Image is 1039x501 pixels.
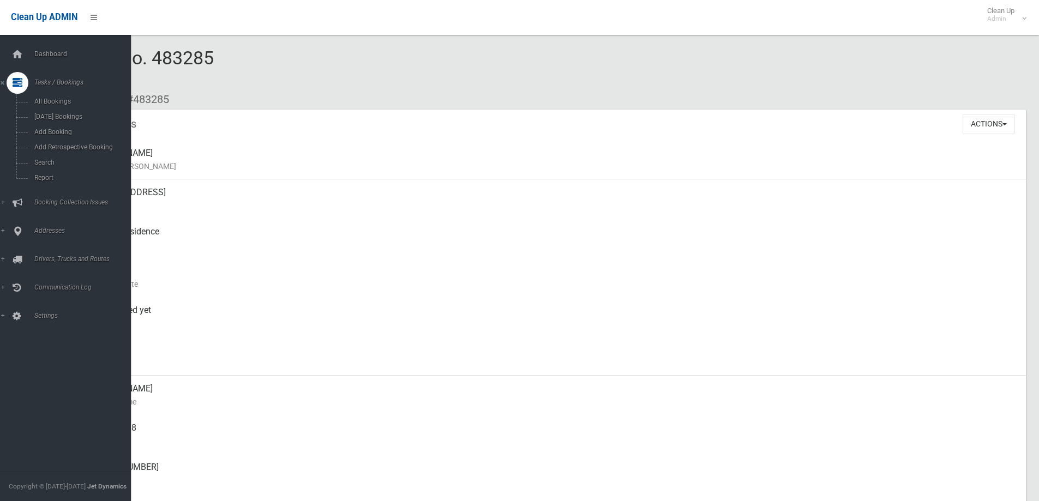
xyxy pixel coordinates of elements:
span: Copyright © [DATE]-[DATE] [9,482,86,490]
span: Add Booking [31,128,130,136]
button: Actions [963,114,1015,134]
small: Admin [987,15,1014,23]
span: [DATE] Bookings [31,113,130,120]
small: Name of [PERSON_NAME] [87,160,1017,173]
span: Settings [31,312,139,319]
strong: Jet Dynamics [87,482,127,490]
small: Mobile [87,434,1017,448]
div: [PERSON_NAME] [87,376,1017,415]
div: 0421316218 [87,415,1017,454]
small: Landline [87,474,1017,487]
span: Booking Collection Issues [31,198,139,206]
span: All Bookings [31,98,130,105]
div: [DATE] [87,336,1017,376]
span: Dashboard [31,50,139,58]
small: Contact Name [87,395,1017,408]
span: Report [31,174,130,182]
small: Pickup Point [87,238,1017,251]
div: [PHONE_NUMBER] [87,454,1017,493]
div: [STREET_ADDRESS] [87,179,1017,219]
small: Zone [87,356,1017,369]
span: Add Retrospective Booking [31,143,130,151]
span: Clean Up [982,7,1025,23]
span: Communication Log [31,283,139,291]
span: Booking No. 483285 [48,47,214,89]
span: Search [31,159,130,166]
small: Collection Date [87,277,1017,291]
small: Address [87,199,1017,212]
div: Not collected yet [87,297,1017,336]
span: Clean Up ADMIN [11,12,77,22]
div: Front of Residence [87,219,1017,258]
div: [PERSON_NAME] [87,140,1017,179]
small: Collected At [87,317,1017,330]
span: Addresses [31,227,139,234]
span: Tasks / Bookings [31,79,139,86]
div: [DATE] [87,258,1017,297]
span: Drivers, Trucks and Routes [31,255,139,263]
li: #483285 [119,89,169,110]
